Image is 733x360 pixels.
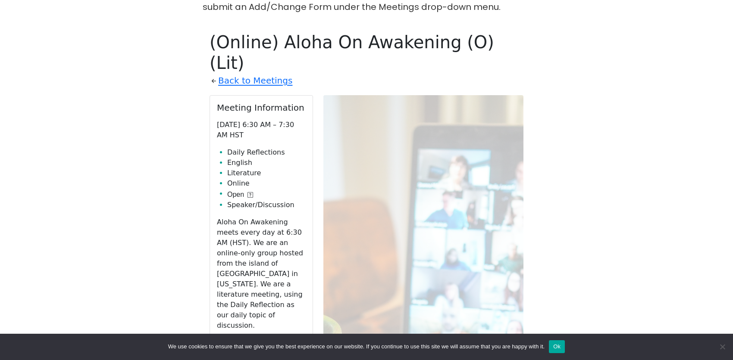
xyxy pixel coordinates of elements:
li: English [227,158,306,168]
button: Open [227,189,253,200]
p: Aloha On Awakening meets every day at 6:30 AM (HST). We are an online-only group hosted from the ... [217,217,306,331]
h2: Meeting Information [217,102,306,113]
li: Online [227,178,306,189]
a: Back to Meetings [218,73,292,88]
li: Daily Reflections [227,147,306,158]
li: Literature [227,168,306,178]
button: Ok [549,340,565,353]
span: Open [227,189,244,200]
span: We use cookies to ensure that we give you the best experience on our website. If you continue to ... [168,342,545,351]
span: No [718,342,727,351]
h1: (Online) Aloha On Awakening (O)(Lit) [210,32,523,73]
li: Speaker/Discussion [227,200,306,210]
p: [DATE] 6:30 AM – 7:30 AM HST [217,120,306,140]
